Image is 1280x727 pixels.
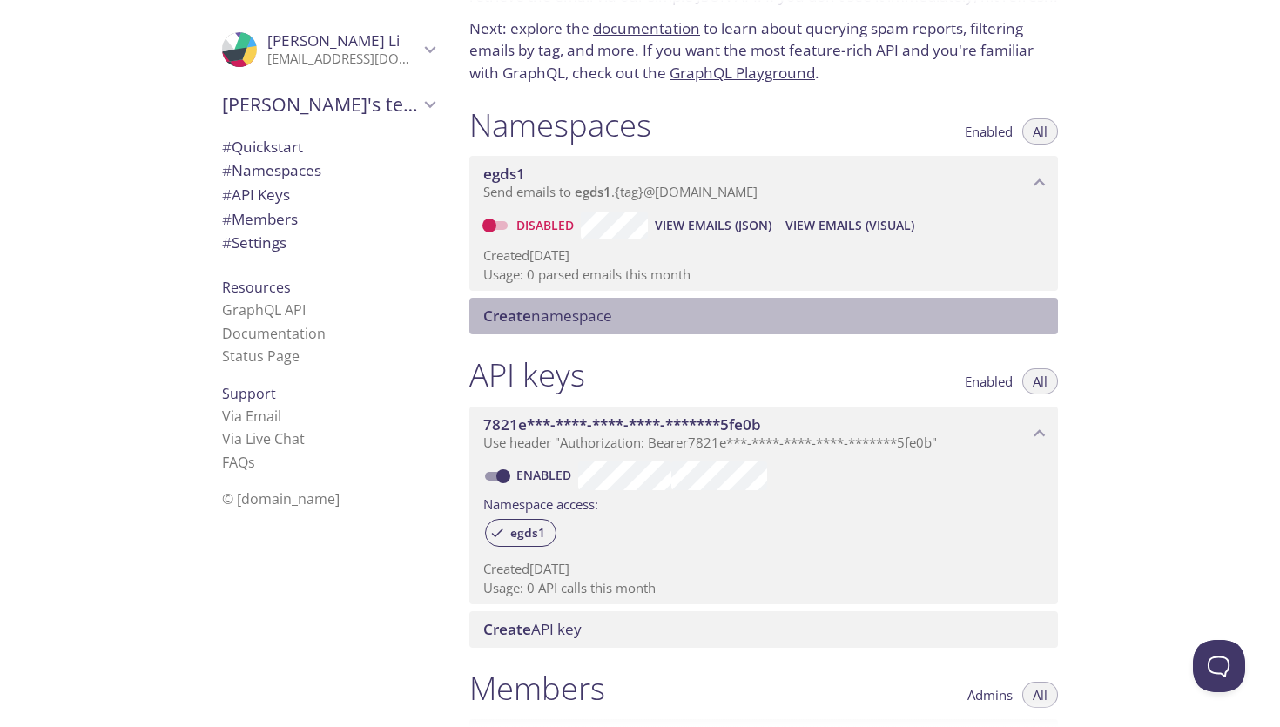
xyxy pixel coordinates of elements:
span: egds1 [575,183,611,200]
a: GraphQL Playground [670,63,815,83]
div: API Keys [208,183,448,207]
div: Create namespace [469,298,1058,334]
h1: API keys [469,355,585,394]
span: # [222,137,232,157]
span: Quickstart [222,137,303,157]
span: View Emails (Visual) [785,215,914,236]
label: Namespace access: [483,490,598,515]
a: Disabled [514,217,581,233]
div: egds1 namespace [469,156,1058,210]
p: Usage: 0 API calls this month [483,579,1044,597]
span: API key [483,619,582,639]
p: Usage: 0 parsed emails this month [483,266,1044,284]
div: Namespaces [208,158,448,183]
span: Settings [222,232,286,252]
div: Jason Li [208,21,448,78]
button: All [1022,682,1058,708]
span: # [222,209,232,229]
a: Via Live Chat [222,429,305,448]
span: [PERSON_NAME] Li [267,30,400,50]
span: [PERSON_NAME]'s team [222,92,419,117]
div: Create API Key [469,611,1058,648]
span: # [222,232,232,252]
a: documentation [593,18,700,38]
div: egds1 [485,519,556,547]
div: Jason's team [208,82,448,127]
p: Created [DATE] [483,246,1044,265]
span: API Keys [222,185,290,205]
a: Documentation [222,324,326,343]
a: FAQ [222,453,255,472]
div: Quickstart [208,135,448,159]
span: Create [483,619,531,639]
p: Next: explore the to learn about querying spam reports, filtering emails by tag, and more. If you... [469,17,1058,84]
span: Namespaces [222,160,321,180]
button: Enabled [954,118,1023,145]
button: All [1022,118,1058,145]
span: © [DOMAIN_NAME] [222,489,340,508]
h1: Members [469,669,605,708]
span: # [222,160,232,180]
a: GraphQL API [222,300,306,320]
a: Enabled [514,467,578,483]
button: View Emails (Visual) [778,212,921,239]
button: Enabled [954,368,1023,394]
iframe: Help Scout Beacon - Open [1193,640,1245,692]
span: namespace [483,306,612,326]
p: Created [DATE] [483,560,1044,578]
button: View Emails (JSON) [648,212,778,239]
span: s [248,453,255,472]
span: Create [483,306,531,326]
span: egds1 [500,525,556,541]
span: Resources [222,278,291,297]
span: Members [222,209,298,229]
span: Support [222,384,276,403]
h1: Namespaces [469,105,651,145]
span: View Emails (JSON) [655,215,771,236]
p: [EMAIL_ADDRESS][DOMAIN_NAME] [267,50,419,68]
span: egds1 [483,164,525,184]
a: Via Email [222,407,281,426]
span: # [222,185,232,205]
div: Team Settings [208,231,448,255]
div: Members [208,207,448,232]
button: Admins [957,682,1023,708]
a: Status Page [222,347,300,366]
button: All [1022,368,1058,394]
span: Send emails to . {tag} @[DOMAIN_NAME] [483,183,758,200]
